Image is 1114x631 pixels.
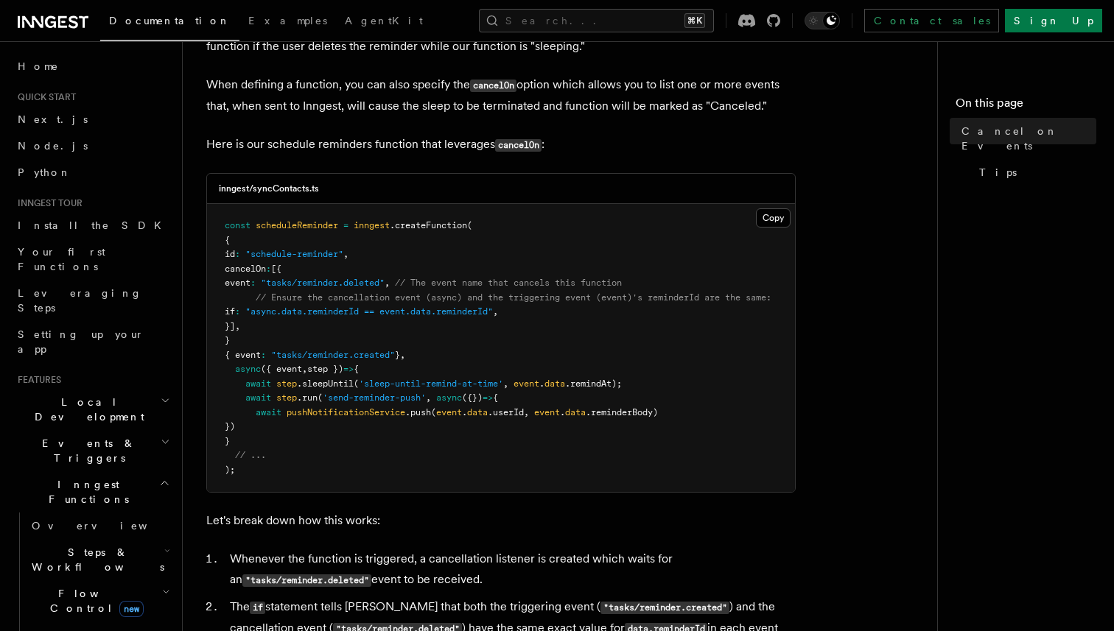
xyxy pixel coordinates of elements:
[26,580,173,621] button: Flow Controlnew
[12,436,161,465] span: Events & Triggers
[32,520,183,532] span: Overview
[756,208,791,228] button: Copy
[206,74,796,116] p: When defining a function, you can also specify the option which allows you to list one or more ev...
[307,364,343,374] span: step })
[100,4,239,41] a: Documentation
[973,159,1096,186] a: Tips
[467,220,472,230] span: (
[343,249,348,259] span: ,
[225,421,235,431] span: })
[462,392,483,403] span: ({})
[12,91,76,103] span: Quick start
[235,364,261,374] span: async
[266,264,271,274] span: :
[225,249,235,259] span: id
[225,278,251,288] span: event
[462,407,467,417] span: .
[12,212,173,239] a: Install the SDK
[560,407,565,417] span: .
[18,113,88,125] span: Next.js
[18,219,170,231] span: Install the SDK
[245,249,343,259] span: "schedule-reminder"
[12,389,173,430] button: Local Development
[12,430,173,471] button: Events & Triggers
[225,235,230,245] span: {
[479,9,714,32] button: Search...⌘K
[470,80,516,92] code: cancelOn
[245,378,271,389] span: await
[302,364,307,374] span: ,
[12,321,173,362] a: Setting up your app
[961,124,1096,153] span: Cancel on Events
[323,392,426,403] span: 'send-reminder-push'
[225,549,796,591] li: Whenever the function is triggered, a cancellation listener is created which waits for an event t...
[242,574,371,587] code: "tasks/reminder.deleted"
[493,306,498,317] span: ,
[493,392,498,403] span: {
[18,59,59,74] span: Home
[483,392,493,403] span: =>
[206,510,796,531] p: Let's break down how this works:
[239,4,336,40] a: Examples
[225,306,235,317] span: if
[979,165,1017,180] span: Tips
[225,436,230,446] span: }
[271,350,395,360] span: "tasks/reminder.created"
[261,278,385,288] span: "tasks/reminder.deleted"
[26,586,162,616] span: Flow Control
[805,12,840,29] button: Toggle dark mode
[26,512,173,539] a: Overview
[436,392,462,403] span: async
[524,407,529,417] span: ,
[225,321,235,331] span: }]
[343,220,348,230] span: =
[287,407,405,417] span: pushNotificationService
[261,350,266,360] span: :
[345,15,423,27] span: AgentKit
[256,407,281,417] span: await
[565,407,586,417] span: data
[225,465,235,475] span: );
[467,407,488,417] span: data
[12,53,173,80] a: Home
[488,407,524,417] span: .userId
[318,392,323,403] span: (
[256,292,771,303] span: // Ensure the cancellation event (async) and the triggering event (event)'s reminderId are the same:
[206,134,796,155] p: Here is our schedule reminders function that leverages :
[12,477,159,507] span: Inngest Functions
[544,378,565,389] span: data
[12,471,173,512] button: Inngest Functions
[225,335,230,345] span: }
[600,602,729,614] code: "tasks/reminder.created"
[12,239,173,280] a: Your first Functions
[864,9,999,32] a: Contact sales
[343,364,354,374] span: =>
[235,306,240,317] span: :
[250,602,265,614] code: if
[565,378,622,389] span: .remindAt);
[276,378,297,389] span: step
[245,306,493,317] span: "async.data.reminderId == event.data.reminderId"
[18,328,144,355] span: Setting up your app
[684,13,705,28] kbd: ⌘K
[354,378,359,389] span: (
[956,94,1096,118] h4: On this page
[514,378,539,389] span: event
[503,378,508,389] span: ,
[119,601,144,617] span: new
[12,395,161,424] span: Local Development
[12,133,173,159] a: Node.js
[235,321,240,331] span: ,
[297,392,318,403] span: .run
[12,280,173,321] a: Leveraging Steps
[261,364,302,374] span: ({ event
[26,545,164,574] span: Steps & Workflows
[400,350,405,360] span: ,
[1005,9,1102,32] a: Sign Up
[248,15,327,27] span: Examples
[18,287,142,314] span: Leveraging Steps
[12,197,83,209] span: Inngest tour
[395,278,622,288] span: // The event name that cancels this function
[225,220,251,230] span: const
[26,539,173,580] button: Steps & Workflows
